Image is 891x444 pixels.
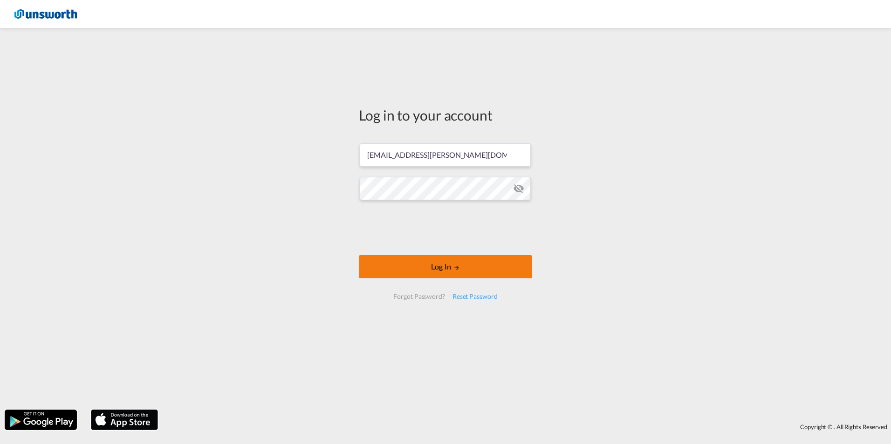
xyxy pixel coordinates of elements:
[90,409,159,431] img: apple.png
[4,409,78,431] img: google.png
[375,209,516,246] iframe: reCAPTCHA
[163,419,891,435] div: Copyright © . All Rights Reserved
[359,105,532,125] div: Log in to your account
[390,288,448,305] div: Forgot Password?
[513,183,524,194] md-icon: icon-eye-off
[360,143,531,167] input: Enter email/phone number
[449,288,501,305] div: Reset Password
[14,4,77,25] img: 3748d800213711f08852f18dcb6d8936.jpg
[359,255,532,278] button: LOGIN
